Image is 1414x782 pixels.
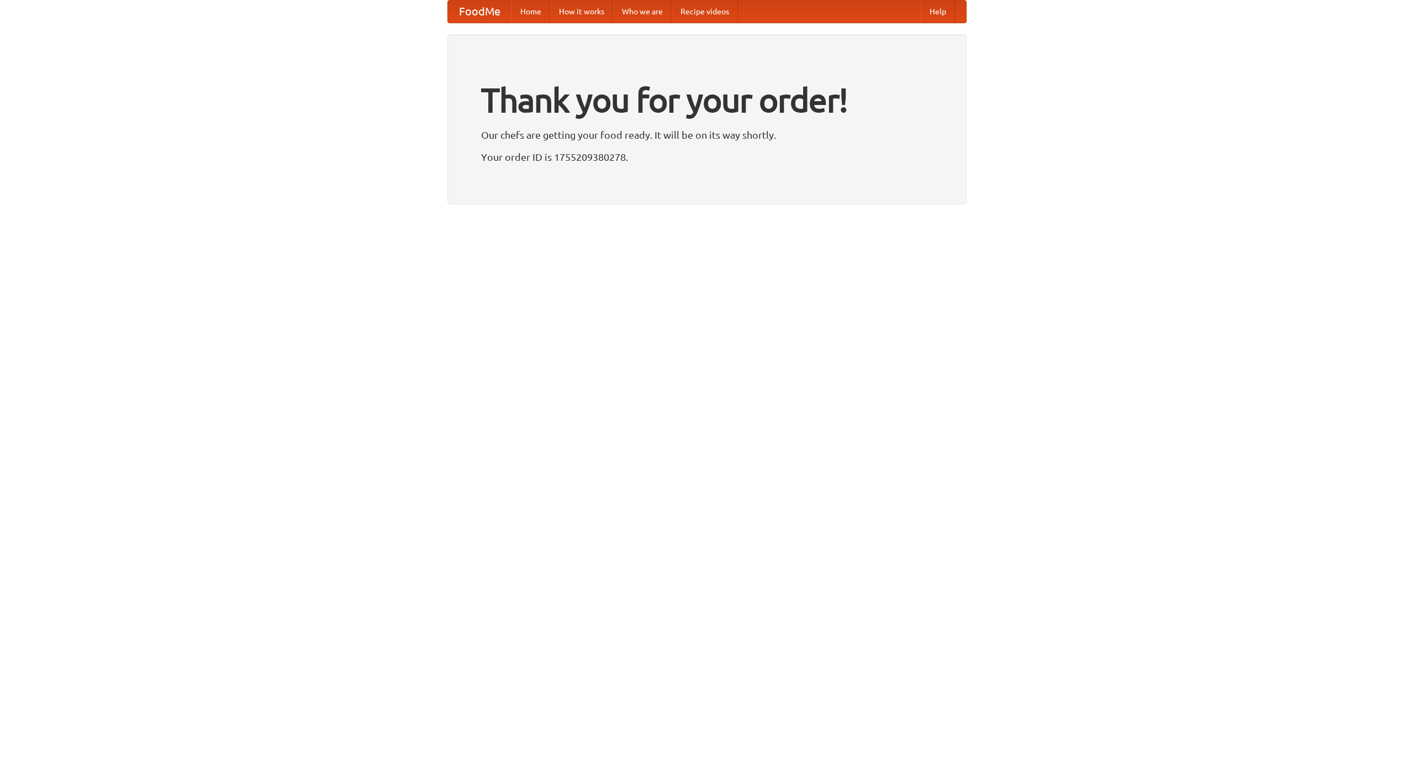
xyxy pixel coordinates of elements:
a: Home [511,1,550,23]
a: Who we are [613,1,672,23]
a: Help [921,1,955,23]
a: Recipe videos [672,1,738,23]
a: How it works [550,1,613,23]
p: Your order ID is 1755209380278. [481,149,933,165]
a: FoodMe [448,1,511,23]
p: Our chefs are getting your food ready. It will be on its way shortly. [481,127,933,143]
h1: Thank you for your order! [481,74,933,127]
